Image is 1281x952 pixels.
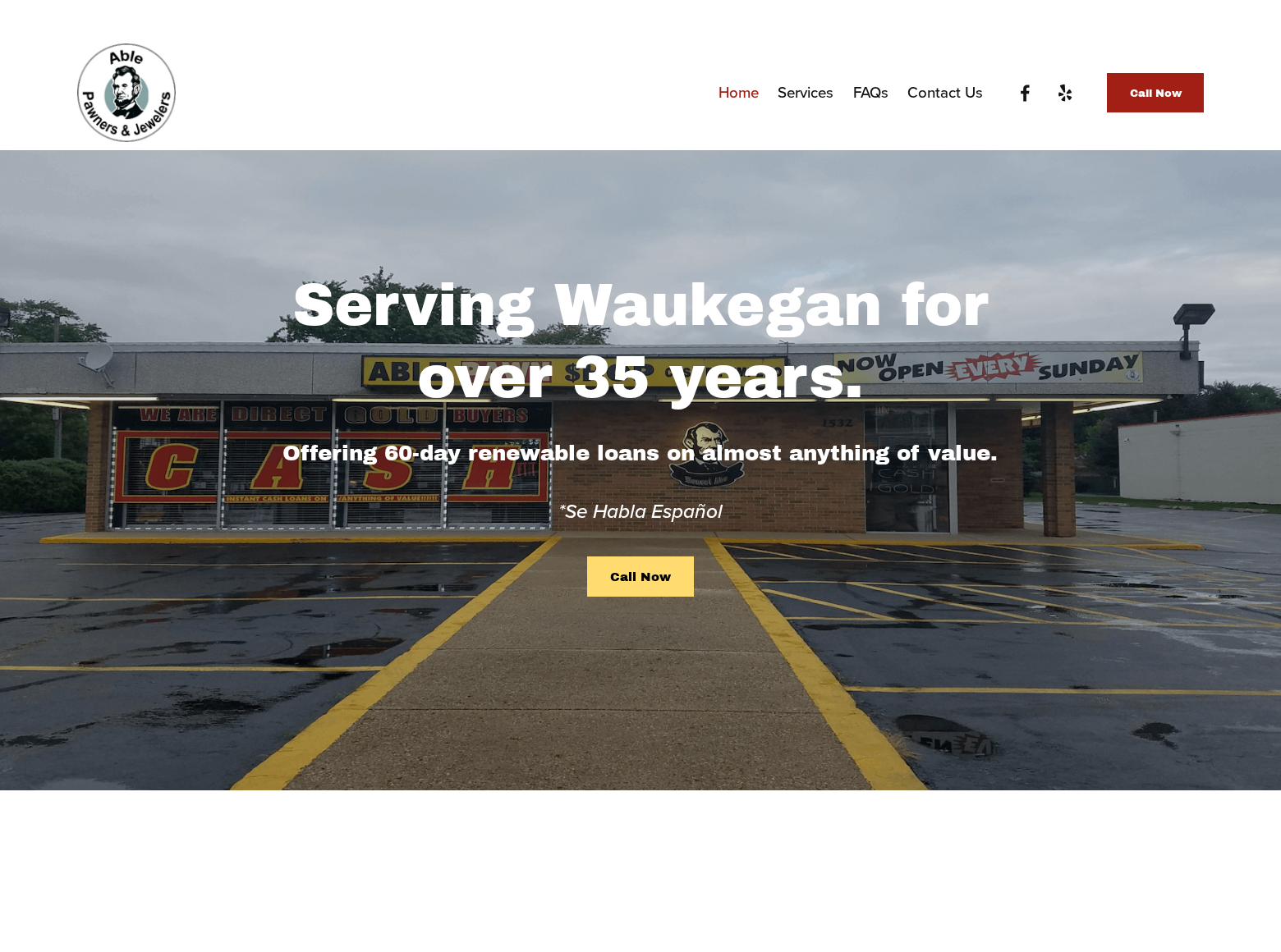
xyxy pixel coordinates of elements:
a: Services [778,77,833,108]
a: Home [719,77,759,108]
h4: Offering 60-day renewable loans on almost anything of value. [218,439,1063,469]
a: Facebook [1015,83,1035,103]
a: FAQs [853,77,888,108]
em: *Se Habla Español [558,497,723,524]
a: Call Now [587,556,693,597]
img: Able Pawn Shop [77,43,176,142]
a: Call Now [1107,73,1204,112]
a: Contact Us [907,77,983,108]
h1: Serving Waukegan for over 35 years. [218,270,1063,414]
a: Yelp [1054,83,1075,103]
